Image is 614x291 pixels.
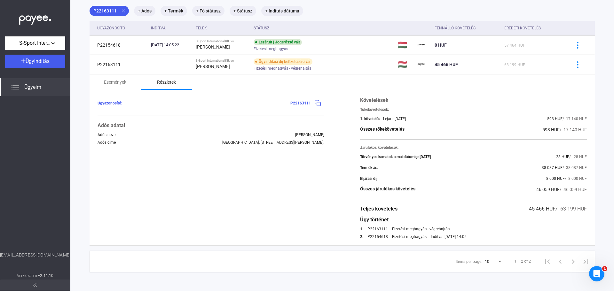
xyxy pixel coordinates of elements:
[151,24,191,32] div: Indítva
[431,234,467,239] div: Indítva: [DATE] 14:05
[571,58,584,71] button: more-blue
[230,6,256,16] mat-chip: + Státusz
[360,145,587,150] div: Járulékos követelések:
[541,127,560,132] span: -593 HUF
[26,58,50,64] span: Ügyindítás
[360,176,377,181] div: Eljárási díj
[367,227,388,231] a: P22163111
[196,39,248,43] div: S-Sport International Kft. vs
[90,35,148,55] td: P22154618
[435,24,499,32] div: Fennálló követelés
[360,126,405,134] div: Összes tőkekövetelés
[98,101,122,105] span: Ügyazonosító:
[12,83,19,91] img: list.svg
[151,24,166,32] div: Indítva
[104,78,126,86] div: Események
[435,24,476,32] div: Fennálló követelés
[418,41,425,49] img: payee-logo
[261,6,303,16] mat-chip: + Indítás dátuma
[360,165,378,170] div: Termék ára
[360,205,398,213] div: Teljes követelés
[98,122,324,129] div: Adós adatai
[456,258,482,265] div: Items per page:
[360,117,380,121] div: 1. követelés
[541,255,554,268] button: First page
[90,55,148,74] td: P22163111
[360,216,587,224] div: Ügy történet
[395,35,415,55] td: 🇭🇺
[504,24,541,32] div: Eredeti követelés
[222,140,324,145] div: [GEOGRAPHIC_DATA], [STREET_ADDRESS][PERSON_NAME].
[380,117,406,121] div: - Lejárt: [DATE]
[602,266,607,271] span: 1
[97,24,125,32] div: Ügyazonosító
[485,259,489,264] span: 10
[574,42,581,49] img: more-blue
[290,101,311,105] span: P22163111
[5,36,65,50] button: S-Sport International Kft.
[360,227,363,231] div: 1.
[504,24,563,32] div: Eredeti követelés
[251,21,395,35] th: Státusz
[196,24,248,32] div: Felek
[98,133,115,137] div: Adós neve
[560,127,587,132] span: / 17 140 HUF
[157,78,176,86] div: Részletek
[504,63,525,67] span: 63 199 HUF
[311,96,324,110] button: copy-blue
[536,187,560,192] span: 46 059 HUF
[254,65,311,72] span: Fizetési meghagyás - végrehajtás
[569,155,587,159] span: / -28 HUF
[567,255,579,268] button: Next page
[395,55,415,74] td: 🇭🇺
[435,62,458,67] span: 45 466 HUF
[121,8,126,14] mat-icon: close
[196,44,230,50] strong: [PERSON_NAME]
[151,42,191,48] div: [DATE] 14:05:22
[554,255,567,268] button: Previous page
[254,58,312,65] div: Ügyindítási díj befizetésére vár
[546,176,565,181] span: 8 000 HUF
[314,100,321,106] img: copy-blue
[542,165,563,170] span: 38 087 HUF
[435,42,447,48] span: 0 HUF
[98,140,116,145] div: Adós címe
[196,24,207,32] div: Felek
[360,107,587,112] div: Tőkekövetelések:
[33,283,37,287] img: arrow-double-left-grey.svg
[504,43,525,48] span: 57 464 HUF
[254,45,288,53] span: Fizetési meghagyás
[555,206,587,212] span: / 63 199 HUF
[360,234,363,239] div: 2.
[90,6,129,16] mat-chip: P22163111
[24,83,41,91] span: Ügyeim
[360,96,587,104] div: Követelések
[485,257,503,265] mat-select: Items per page:
[418,61,425,68] img: payee-logo
[5,55,65,68] button: Ügyindítás
[546,117,563,121] span: -593 HUF
[360,186,415,193] div: Összes járulékos követelés
[38,273,53,278] strong: v2.11.10
[196,59,248,63] div: S-Sport International Kft. vs
[254,39,302,45] div: Lezárult | Jogerőssé vált
[392,227,450,231] div: Fizetési meghagyás - végrehajtás
[565,176,587,181] span: / 8 000 HUF
[161,6,187,16] mat-chip: + Termék
[295,133,324,137] div: [PERSON_NAME]
[367,234,388,239] a: P22154618
[514,257,531,265] div: 1 – 2 of 2
[560,187,587,192] span: / 46 059 HUF
[97,24,146,32] div: Ügyazonosító
[134,6,155,16] mat-chip: + Adós
[589,266,604,281] iframe: Intercom live chat
[19,12,51,25] img: white-payee-white-dot.svg
[19,39,51,47] span: S-Sport International Kft.
[579,255,592,268] button: Last page
[574,61,581,68] img: more-blue
[529,206,555,212] span: 45 466 HUF
[360,155,431,159] div: Törvényes kamatok a mai dátumig: [DATE]
[21,58,26,63] img: plus-white.svg
[571,38,584,52] button: more-blue
[563,117,587,121] span: / 17 140 HUF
